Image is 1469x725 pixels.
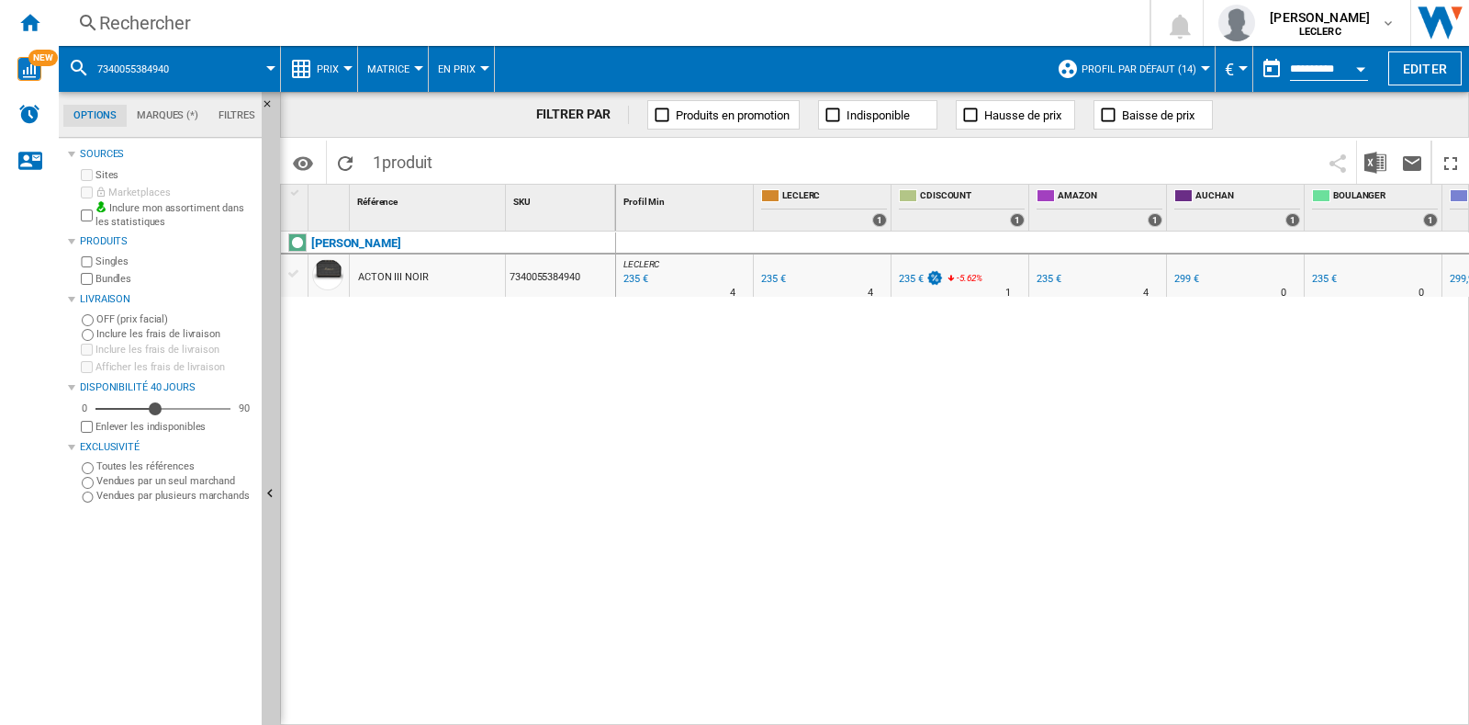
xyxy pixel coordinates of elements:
div: Délai de livraison : 0 jour [1281,284,1286,302]
label: Inclure mon assortiment dans les statistiques [95,201,254,230]
button: Plein écran [1432,141,1469,184]
input: Afficher les frais de livraison [81,361,93,373]
input: Marketplaces [81,187,93,198]
md-tab-item: Options [63,105,127,127]
label: Singles [95,255,254,268]
button: 7340055384940 [97,46,187,92]
input: Toutes les références [82,462,94,474]
div: 1 offers sold by LECLERC [872,213,887,227]
div: CDISCOUNT 1 offers sold by CDISCOUNT [895,185,1028,231]
div: Délai de livraison : 4 jours [730,284,735,302]
span: -5.62 [957,273,976,283]
div: 235 € [758,270,786,289]
div: 235 € [1312,273,1337,285]
div: 7340055384940 [68,46,271,92]
img: alerts-logo.svg [18,103,40,125]
label: Toutes les références [96,459,254,473]
button: Indisponible [818,100,937,130]
div: Délai de livraison : 4 jours [1143,284,1149,302]
span: € [1225,60,1234,79]
label: Inclure les frais de livraison [95,343,254,357]
img: promotionV3.png [925,270,944,286]
button: md-calendar [1253,51,1290,87]
button: Baisse de prix [1093,100,1213,130]
div: € [1225,46,1243,92]
label: Marketplaces [95,186,254,199]
input: Inclure mon assortiment dans les statistiques [81,204,93,227]
div: Référence Sort None [353,185,505,213]
img: wise-card.svg [17,57,41,81]
div: 1 offers sold by CDISCOUNT [1010,213,1025,227]
div: Cliquez pour filtrer sur cette marque [311,232,401,255]
md-tab-item: Marques (*) [127,105,208,127]
div: Prix [290,46,348,92]
span: AUCHAN [1195,189,1300,205]
div: Livraison [80,292,254,307]
img: excel-24x24.png [1364,152,1386,174]
div: Sort None [353,185,505,213]
div: Sort None [312,185,349,213]
div: Sort None [620,185,753,213]
md-menu: Currency [1216,46,1253,92]
label: Enlever les indisponibles [95,420,254,434]
input: Singles [81,256,93,268]
label: Bundles [95,272,254,286]
span: Référence [357,197,398,207]
span: CDISCOUNT [920,189,1025,205]
div: 1 offers sold by AMAZON [1148,213,1162,227]
button: Masquer [262,92,284,125]
img: mysite-bg-18x18.png [95,201,107,212]
div: 7340055384940 [506,255,615,297]
div: Sort None [510,185,615,213]
div: BOULANGER 1 offers sold by BOULANGER [1308,185,1441,231]
div: Disponibilité 40 Jours [80,380,254,395]
div: LECLERC 1 offers sold by LECLERC [757,185,891,231]
div: 1 offers sold by BOULANGER [1423,213,1438,227]
span: SKU [513,197,531,207]
span: LECLERC [782,189,887,205]
label: Sites [95,168,254,182]
input: Afficher les frais de livraison [81,421,93,433]
div: FILTRER PAR [536,106,630,124]
div: AMAZON 1 offers sold by AMAZON [1033,185,1166,231]
div: Profil Min Sort None [620,185,753,213]
input: Vendues par un seul marchand [82,477,94,489]
div: 235 € [1037,273,1061,285]
span: Hausse de prix [984,108,1061,122]
div: Exclusivité [80,440,254,455]
button: Produits en promotion [647,100,800,130]
div: 235 € [1034,270,1061,289]
button: Profil par défaut (14) [1082,46,1205,92]
label: Vendues par plusieurs marchands [96,489,254,503]
button: En Prix [438,46,485,92]
input: Inclure les frais de livraison [82,329,94,341]
div: Mise à jour : jeudi 2 octobre 2025 06:26 [621,270,648,289]
div: 1 offers sold by AUCHAN [1285,213,1300,227]
input: OFF (prix facial) [82,314,94,326]
input: Inclure les frais de livraison [81,344,93,356]
input: Sites [81,169,93,181]
button: Open calendar [1344,50,1377,83]
div: Matrice [367,46,419,92]
span: En Prix [438,63,476,75]
md-slider: Disponibilité [95,400,230,418]
b: LECLERC [1299,26,1341,38]
div: 235 € [761,273,786,285]
button: Télécharger au format Excel [1357,141,1394,184]
div: Produits [80,234,254,249]
label: Vendues par un seul marchand [96,474,254,488]
button: Recharger [327,141,364,184]
div: Sources [80,147,254,162]
span: 7340055384940 [97,63,169,75]
input: Vendues par plusieurs marchands [82,492,94,504]
div: Délai de livraison : 0 jour [1419,284,1424,302]
div: AUCHAN 1 offers sold by AUCHAN [1171,185,1304,231]
div: SKU Sort None [510,185,615,213]
span: BOULANGER [1333,189,1438,205]
div: 90 [234,402,254,415]
img: profile.jpg [1218,5,1255,41]
button: Prix [317,46,348,92]
span: LECLERC [623,259,659,269]
div: 235 € [1309,270,1337,289]
div: 299 € [1172,270,1199,289]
